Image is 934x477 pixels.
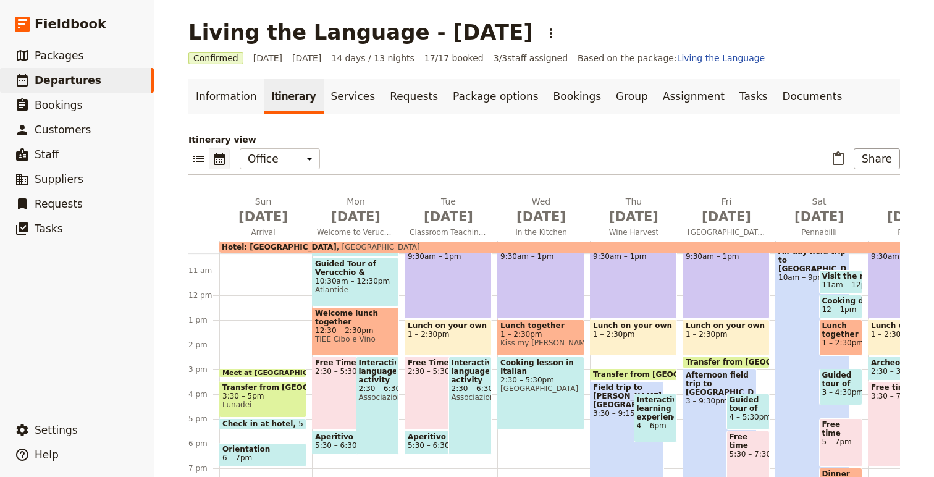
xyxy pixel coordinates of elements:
[35,198,83,210] span: Requests
[683,319,770,356] div: Lunch on your own1 – 2:30pm
[822,272,860,281] span: Visit the market
[35,124,91,136] span: Customers
[222,243,337,251] span: Hotel: [GEOGRAPHIC_DATA]
[778,273,846,282] span: 10am – 9pm
[452,384,489,393] span: 2:30 – 6:30pm
[424,52,484,64] span: 17/17 booked
[688,208,765,226] span: [DATE]
[828,148,849,169] button: Paste itinerary item
[356,357,400,455] div: Interactive language activity2:30 – 6:30pmAssociazione Culturale Rilego e Rileggo
[359,384,397,393] span: 2:30 – 6:30pm
[500,252,581,261] span: 9:30am – 1pm
[337,243,420,251] span: [GEOGRAPHIC_DATA]
[686,330,767,339] span: 1 – 2:30pm
[593,252,674,261] span: 9:30am – 1pm
[445,79,545,114] a: Package options
[253,52,322,64] span: [DATE] – [DATE]
[590,319,677,356] div: Lunch on your own1 – 2:30pm
[502,208,580,226] span: [DATE]
[726,394,770,430] div: Guided tour of [GEOGRAPHIC_DATA]4 – 5:30pm
[593,370,780,379] span: Transfer from [GEOGRAPHIC_DATA] to Farm
[452,358,489,384] span: Interactive language activity
[188,148,209,169] button: List view
[590,369,677,381] div: Transfer from [GEOGRAPHIC_DATA] to Farm
[35,424,78,436] span: Settings
[410,208,487,226] span: [DATE]
[312,258,399,306] div: Guided Tour of Verucchio & [PERSON_NAME]10:30am – 12:30pmAtlantide
[590,227,678,237] span: Wine Harvest
[35,148,59,161] span: Staff
[775,79,849,114] a: Documents
[637,421,675,430] span: 4 – 6pm
[315,433,383,441] span: Aperitivo Welcome with Locals
[188,315,219,325] div: 1 pm
[312,195,405,241] button: Mon [DATE]Welcome to Verucchio
[188,52,243,64] span: Confirmed
[222,383,303,392] span: Transfer from [GEOGRAPHIC_DATA] to [GEOGRAPHIC_DATA]
[686,397,754,405] span: 3 – 9:30pm
[819,418,863,467] div: Free time5 – 7pm
[452,393,489,402] span: Associazione Culturale Rilego e Rileggo
[222,420,298,428] span: Check in at hotel
[312,227,400,237] span: Welcome to Verucchio
[188,340,219,350] div: 2 pm
[219,369,306,378] div: Meet at [GEOGRAPHIC_DATA]
[448,357,492,455] div: Interactive language activity2:30 – 6:30pmAssociazione Culturale Rilego e Rileggo
[224,208,302,226] span: [DATE]
[209,148,230,169] button: Calendar view
[312,357,386,430] div: Free Time2:30 – 5:30pm
[497,233,584,319] div: Classroom teaching9:30am – 1pm
[871,367,925,376] span: 2:30 – 3:30pm
[408,367,476,376] span: 2:30 – 5:30pm
[405,227,492,237] span: Classroom Teaching Starts
[188,79,264,114] a: Information
[317,208,395,226] span: [DATE]
[819,270,863,294] div: Visit the market11am – 12pm
[359,358,397,384] span: Interactive language activity
[494,52,568,64] span: 3 / 3 staff assigned
[730,395,767,413] span: Guided tour of [GEOGRAPHIC_DATA]
[730,413,767,421] span: 4 – 5:30pm
[35,449,59,461] span: Help
[683,195,775,241] button: Fri [DATE][GEOGRAPHIC_DATA]
[382,79,445,114] a: Requests
[780,195,858,226] h2: Sat
[405,233,492,319] div: Classroom teaching9:30am – 1pm
[578,52,765,64] span: Based on the package:
[500,330,581,339] span: 1 – 2:30pm
[315,277,396,285] span: 10:30am – 12:30pm
[408,321,489,330] span: Lunch on your own
[822,281,873,289] span: 11am – 12pm
[219,195,312,241] button: Sun [DATE]Arrival
[634,394,678,442] div: Interactive learning experience4 – 6pm
[683,357,770,368] div: Transfer from [GEOGRAPHIC_DATA] to [GEOGRAPHIC_DATA]
[222,400,303,409] span: Lunadei
[315,367,383,376] span: 2:30 – 5:30pm
[775,227,863,237] span: Pennabilli
[315,260,396,277] span: Guided Tour of Verucchio & [PERSON_NAME]
[219,381,306,418] div: Transfer from [GEOGRAPHIC_DATA] to [GEOGRAPHIC_DATA]3:30 – 5pmLunadei
[188,463,219,473] div: 7 pm
[686,252,767,261] span: 9:30am – 1pm
[822,321,860,339] span: Lunch together
[595,195,673,226] h2: Thu
[188,290,219,300] div: 12 pm
[822,371,860,388] span: Guided tour of Pennabilli
[312,307,399,356] div: Welcome lunch together12:30 – 2:30pmTIEE Cibo e Vino
[683,227,770,237] span: [GEOGRAPHIC_DATA]
[775,195,868,241] button: Sat [DATE]Pennabilli
[219,227,307,237] span: Arrival
[819,319,863,356] div: Lunch together1 – 2:30pm
[500,321,581,330] span: Lunch together
[264,79,323,114] a: Itinerary
[219,443,306,467] div: Orientation6 – 7pm
[35,222,63,235] span: Tasks
[502,195,580,226] h2: Wed
[593,409,661,418] span: 3:30 – 9:15pm
[405,319,492,356] div: Lunch on your own1 – 2:30pm
[324,79,383,114] a: Services
[854,148,900,169] button: Share
[188,439,219,449] div: 6 pm
[188,266,219,276] div: 11 am
[677,53,765,63] a: Living the Language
